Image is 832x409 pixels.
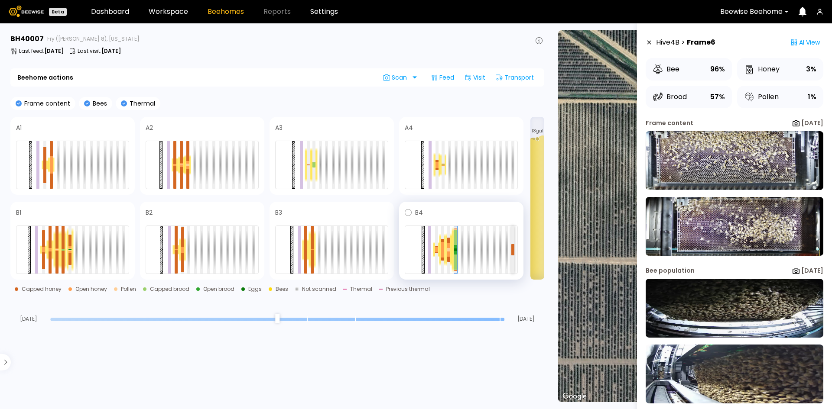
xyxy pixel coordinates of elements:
h4: A4 [405,125,413,131]
b: [DATE] [44,47,64,55]
span: [DATE] [508,316,544,322]
p: Bees [90,100,107,106]
h4: B2 [146,209,153,216]
div: Thermal [350,287,372,292]
img: 20250928_161130_-0700-b-2356-front-40007-ACXCNHXX.jpg [646,279,823,338]
div: Frame content [646,119,693,128]
img: Beewise logo [9,6,44,17]
img: 20250928_161130_-0700-b-2356-back-40007-ACXCNHXX.jpg [646,345,823,403]
div: 57% [710,91,725,103]
div: 1% [808,91,816,103]
h4: B3 [275,209,282,216]
strong: Frame 6 [687,37,715,48]
div: Open honey [75,287,107,292]
img: Google [560,391,589,402]
div: AI View [787,34,823,51]
div: Capped brood [150,287,189,292]
div: Pollen [121,287,136,292]
span: Fry ([PERSON_NAME] 8), [US_STATE] [47,36,140,42]
h4: A2 [146,125,153,131]
div: 96% [710,63,725,75]
b: Beehome actions [17,74,73,81]
h3: BH 40007 [10,35,44,42]
div: Capped honey [22,287,62,292]
a: Open this area in Google Maps (opens a new window) [560,391,589,402]
span: Reports [263,8,291,15]
span: [DATE] [10,316,47,322]
a: Settings [310,8,338,15]
div: Transport [492,71,537,84]
img: 20250928_120429-a-2253.36-front-40007-CCHXXYYA.jpg [646,131,823,190]
div: Eggs [248,287,262,292]
div: Visit [461,71,489,84]
div: Feed [427,71,458,84]
div: Brood [653,92,687,102]
p: Thermal [127,100,155,106]
img: 20250928_120429-a-2253.36-back-40007-CCHXXYYA.jpg [646,197,823,256]
div: Beta [49,8,67,16]
div: Open brood [203,287,234,292]
div: Hive 4 B > [656,34,715,51]
h4: B1 [16,209,21,216]
h4: A1 [16,125,22,131]
span: Scan [383,74,410,81]
h4: A3 [275,125,283,131]
div: Previous thermal [386,287,430,292]
p: Last visit : [78,48,121,54]
p: Frame content [22,100,70,106]
div: Pollen [744,92,779,102]
a: Dashboard [91,8,129,15]
span: 18 gal [532,129,543,133]
div: Not scanned [302,287,336,292]
div: Bee population [646,266,695,275]
a: Workspace [149,8,188,15]
b: [DATE] [801,119,823,127]
b: [DATE] [801,266,823,275]
div: Honey [744,64,780,74]
a: Beehomes [208,8,244,15]
div: 3% [806,63,816,75]
b: [DATE] [101,47,121,55]
p: Last feed : [19,48,64,54]
div: Bees [276,287,288,292]
div: Bee [653,64,679,74]
h4: B4 [415,209,423,216]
